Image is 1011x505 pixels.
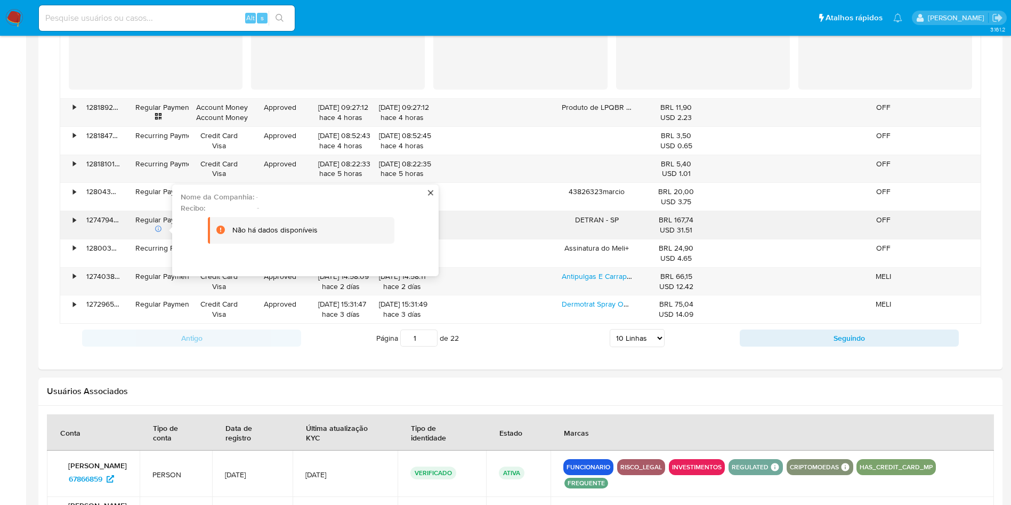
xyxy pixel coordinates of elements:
input: Pesquise usuários ou casos... [39,11,295,25]
span: Atalhos rápidos [826,12,883,23]
span: s [261,13,264,23]
span: 3.161.2 [990,25,1006,34]
a: Notificações [893,13,902,22]
h2: Usuários Associados [47,386,994,397]
span: Alt [246,13,255,23]
a: Sair [992,12,1003,23]
button: search-icon [269,11,290,26]
p: magno.ferreira@mercadopago.com.br [928,13,988,23]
